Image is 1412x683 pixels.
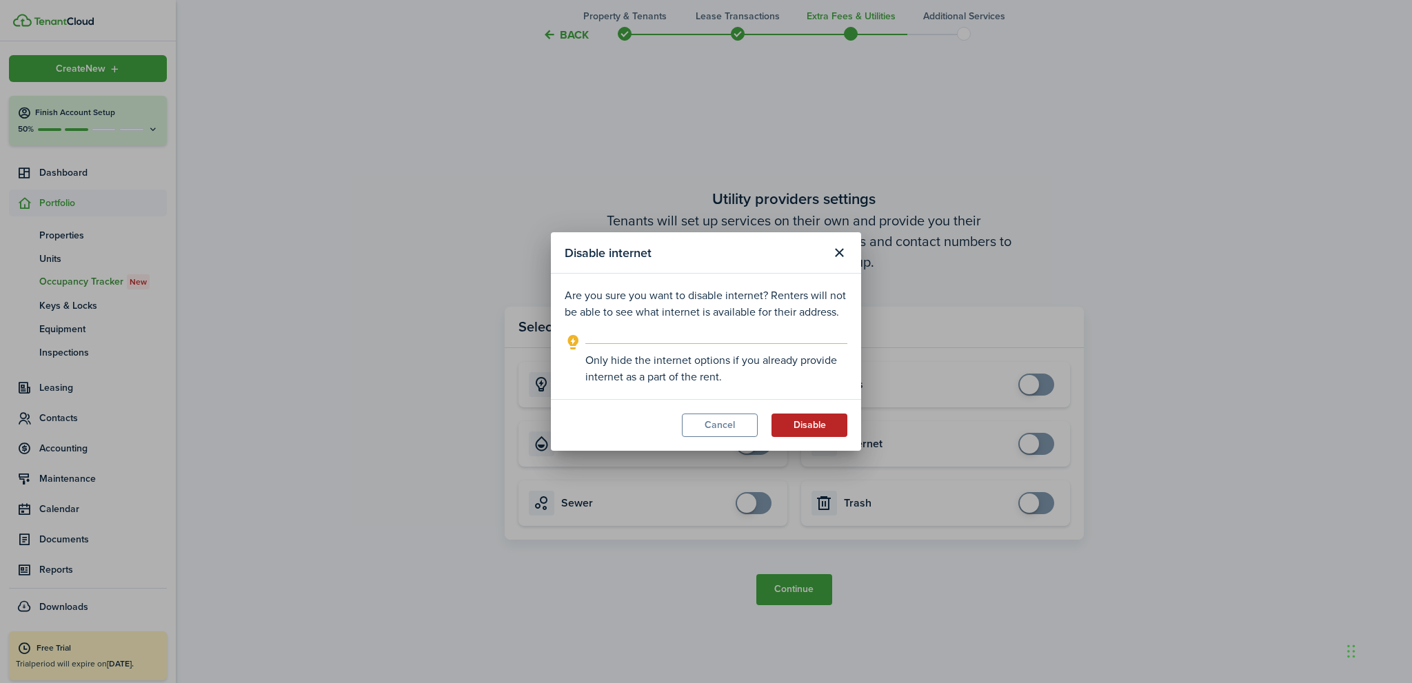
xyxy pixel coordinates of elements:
button: Cancel [682,414,758,437]
modal-title: Disable internet [565,239,824,266]
button: Disable [771,414,847,437]
i: outline [565,334,582,351]
iframe: Chat Widget [1343,617,1412,683]
p: Are you sure you want to disable internet? Renters will not be able to see what internet is avail... [565,287,847,320]
button: Close modal [827,241,851,265]
explanation-description: Only hide the internet options if you already provide internet as a part of the rent. [585,352,847,385]
div: Drag [1347,631,1355,672]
